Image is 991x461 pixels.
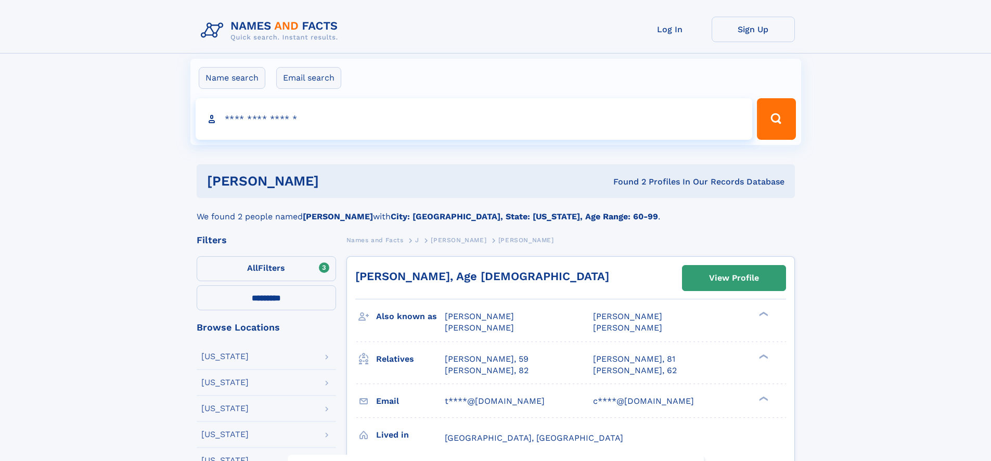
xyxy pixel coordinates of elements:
[355,270,609,283] a: [PERSON_NAME], Age [DEMOGRAPHIC_DATA]
[498,236,554,244] span: [PERSON_NAME]
[376,350,445,368] h3: Relatives
[431,236,486,244] span: [PERSON_NAME]
[445,311,514,321] span: [PERSON_NAME]
[415,236,419,244] span: J
[303,212,373,221] b: [PERSON_NAME]
[199,67,265,89] label: Name search
[445,433,623,443] span: [GEOGRAPHIC_DATA], [GEOGRAPHIC_DATA]
[197,323,336,332] div: Browse Locations
[712,17,795,42] a: Sign Up
[756,311,769,318] div: ❯
[197,256,336,281] label: Filters
[376,426,445,444] h3: Lived in
[431,233,486,246] a: [PERSON_NAME]
[201,378,249,387] div: [US_STATE]
[415,233,419,246] a: J
[593,353,675,365] a: [PERSON_NAME], 81
[756,395,769,402] div: ❯
[445,323,514,333] span: [PERSON_NAME]
[201,352,249,361] div: [US_STATE]
[346,233,404,246] a: Names and Facts
[201,404,249,413] div: [US_STATE]
[756,353,769,360] div: ❯
[445,365,529,376] a: [PERSON_NAME], 82
[709,266,759,290] div: View Profile
[196,98,753,140] input: search input
[683,266,786,291] a: View Profile
[593,311,662,321] span: [PERSON_NAME]
[593,365,677,376] a: [PERSON_NAME], 62
[201,430,249,439] div: [US_STATE]
[593,323,662,333] span: [PERSON_NAME]
[376,392,445,410] h3: Email
[276,67,341,89] label: Email search
[466,176,784,188] div: Found 2 Profiles In Our Records Database
[757,98,795,140] button: Search Button
[197,235,336,245] div: Filters
[207,175,466,188] h1: [PERSON_NAME]
[197,17,346,45] img: Logo Names and Facts
[391,212,658,221] b: City: [GEOGRAPHIC_DATA], State: [US_STATE], Age Range: 60-99
[197,198,795,223] div: We found 2 people named with .
[628,17,712,42] a: Log In
[247,263,258,273] span: All
[376,308,445,325] h3: Also known as
[445,353,529,365] a: [PERSON_NAME], 59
